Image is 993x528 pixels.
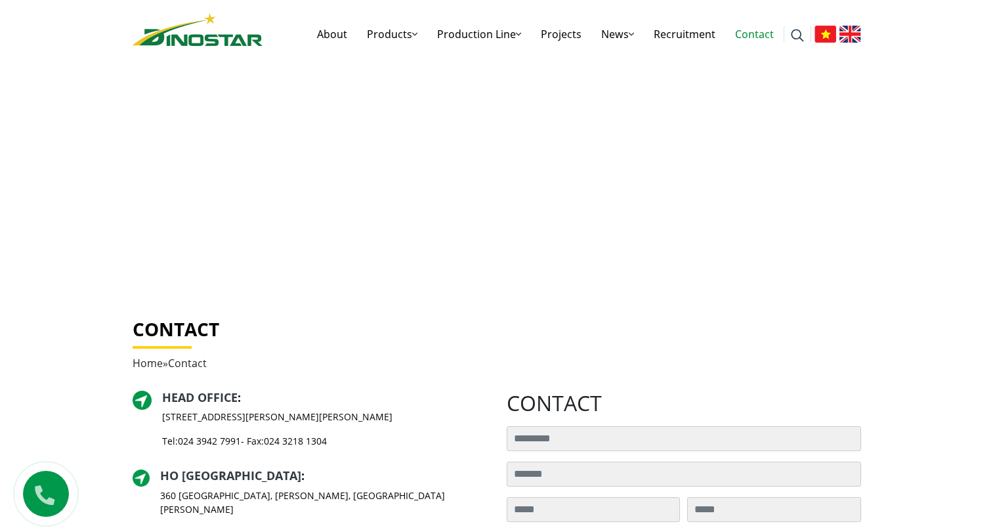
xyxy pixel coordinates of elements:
span: » [133,356,207,370]
a: About [307,13,357,55]
a: 024 3218 1304 [264,435,327,447]
span: Contact [168,356,207,370]
img: Tiếng Việt [814,26,836,43]
img: English [839,26,861,43]
a: 024 3942 7991 [178,435,241,447]
a: Products [357,13,427,55]
img: directer [133,391,152,410]
img: logo [133,13,263,46]
h2: : [160,469,487,483]
img: directer [133,470,150,487]
a: Production Line [427,13,531,55]
p: Tel: - Fax: [162,434,392,448]
h2: contact [507,391,861,416]
a: Projects [531,13,591,55]
h2: : [162,391,392,405]
h1: Contact [133,319,861,341]
a: Head Office [162,389,238,405]
p: 360 [GEOGRAPHIC_DATA], [PERSON_NAME], [GEOGRAPHIC_DATA][PERSON_NAME] [160,489,487,516]
a: News [591,13,644,55]
a: Recruitment [644,13,725,55]
a: Contact [725,13,784,55]
img: search [791,29,804,42]
a: Home [133,356,163,370]
p: [STREET_ADDRESS][PERSON_NAME][PERSON_NAME] [162,410,392,424]
a: HO [GEOGRAPHIC_DATA] [160,468,301,483]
